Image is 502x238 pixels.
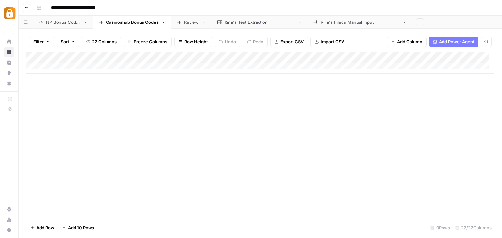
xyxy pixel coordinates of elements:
[387,37,427,47] button: Add Column
[184,19,199,25] div: Review
[68,224,94,231] span: Add 10 Rows
[124,37,172,47] button: Freeze Columns
[439,38,475,45] span: Add Power Agent
[243,37,268,47] button: Redo
[184,38,208,45] span: Row Height
[253,38,263,45] span: Redo
[308,16,412,29] a: [PERSON_NAME]'s Fileds Manual input
[212,16,308,29] a: [PERSON_NAME]'s Test Extraction
[453,222,494,233] div: 22/22 Columns
[174,37,212,47] button: Row Height
[215,37,240,47] button: Undo
[106,19,159,25] div: Casinoshub Bonus Codes
[36,224,54,231] span: Add Row
[92,38,117,45] span: 22 Columns
[61,38,69,45] span: Sort
[321,38,344,45] span: Import CSV
[4,57,14,68] a: Insights
[4,204,14,215] a: Settings
[4,225,14,235] button: Help + Support
[225,19,295,25] div: [PERSON_NAME]'s Test Extraction
[58,222,98,233] button: Add 10 Rows
[171,16,212,29] a: Review
[33,38,44,45] span: Filter
[4,7,16,19] img: Adzz Logo
[4,68,14,78] a: Opportunities
[29,37,54,47] button: Filter
[82,37,121,47] button: 22 Columns
[93,16,171,29] a: Casinoshub Bonus Codes
[397,38,422,45] span: Add Column
[46,19,80,25] div: NP Bonus Codes
[4,47,14,57] a: Browse
[225,38,236,45] span: Undo
[4,78,14,89] a: Your Data
[26,222,58,233] button: Add Row
[134,38,167,45] span: Freeze Columns
[270,37,308,47] button: Export CSV
[4,37,14,47] a: Home
[57,37,79,47] button: Sort
[321,19,399,25] div: [PERSON_NAME]'s Fileds Manual input
[33,16,93,29] a: NP Bonus Codes
[428,222,453,233] div: 0 Rows
[429,37,478,47] button: Add Power Agent
[310,37,348,47] button: Import CSV
[280,38,304,45] span: Export CSV
[4,215,14,225] a: Usage
[4,5,14,22] button: Workspace: Adzz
